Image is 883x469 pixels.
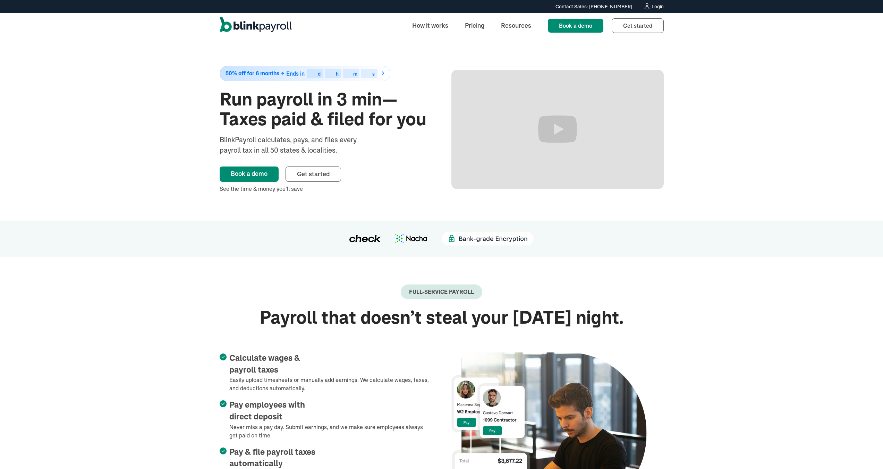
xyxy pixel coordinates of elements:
div: s [372,71,375,76]
div: Full-Service payroll [409,289,474,295]
span: Get started [623,22,652,29]
span: Pay & file payroll taxes automatically [229,447,315,468]
span: Calculate wages & payroll taxes [229,353,300,374]
div: m [353,71,357,76]
a: Book a demo [220,167,279,182]
a: Book a demo [548,19,603,33]
h2: Payroll that doesn’t steal your [DATE] night. [220,308,664,327]
a: Login [643,3,664,10]
div: h [336,71,339,76]
a: Get started [612,18,664,33]
li: Easily upload timesheets or manually add earnings. We calculate wages, taxes, and deductions auto... [220,352,432,392]
div: See the time & money you’ll save [220,185,432,193]
iframe: Run Payroll in 3 min with BlinkPayroll [451,70,664,189]
a: 50% off for 6 monthsEnds indhms [220,66,432,81]
a: How it works [407,18,454,33]
div: d [318,71,321,76]
li: Never miss a pay day. Submit earnings, and we make sure employees always get paid on time. [220,399,432,439]
div: Login [652,4,664,9]
span: Ends in [286,70,305,77]
span: 50% off for 6 months [226,70,279,76]
div: BlinkPayroll calculates, pays, and files every payroll tax in all 50 states & localities. [220,135,375,155]
a: Resources [495,18,537,33]
div: Contact Sales: [PHONE_NUMBER] [555,3,632,10]
a: Pricing [459,18,490,33]
a: home [220,17,292,35]
span: Pay employees with direct deposit [229,400,305,421]
h1: Run payroll in 3 min—Taxes paid & filed for you [220,89,432,129]
span: Book a demo [559,22,592,29]
span: Get started [297,170,330,178]
a: Get started [286,167,341,182]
